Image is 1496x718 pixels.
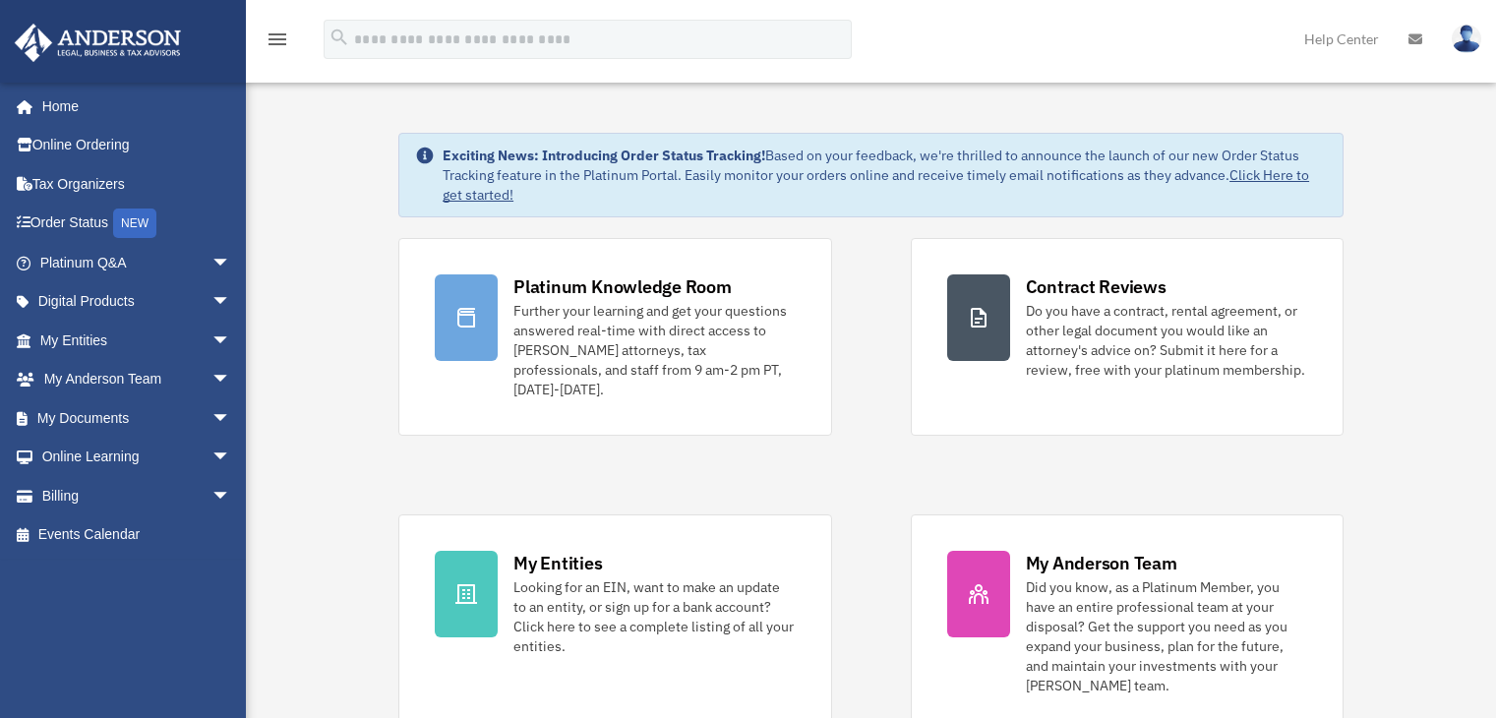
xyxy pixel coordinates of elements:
a: Platinum Q&Aarrow_drop_down [14,243,261,282]
i: menu [266,28,289,51]
a: Events Calendar [14,515,261,555]
span: arrow_drop_down [211,360,251,400]
div: Looking for an EIN, want to make an update to an entity, or sign up for a bank account? Click her... [513,577,795,656]
span: arrow_drop_down [211,243,251,283]
div: My Anderson Team [1026,551,1177,575]
a: My Anderson Teamarrow_drop_down [14,360,261,399]
i: search [329,27,350,48]
div: Do you have a contract, rental agreement, or other legal document you would like an attorney's ad... [1026,301,1307,380]
img: Anderson Advisors Platinum Portal [9,24,187,62]
a: Contract Reviews Do you have a contract, rental agreement, or other legal document you would like... [911,238,1344,436]
strong: Exciting News: Introducing Order Status Tracking! [443,147,765,164]
span: arrow_drop_down [211,282,251,323]
a: Order StatusNEW [14,204,261,244]
span: arrow_drop_down [211,398,251,439]
a: My Documentsarrow_drop_down [14,398,261,438]
a: Online Learningarrow_drop_down [14,438,261,477]
span: arrow_drop_down [211,321,251,361]
a: My Entitiesarrow_drop_down [14,321,261,360]
div: Contract Reviews [1026,274,1167,299]
a: Digital Productsarrow_drop_down [14,282,261,322]
span: arrow_drop_down [211,476,251,516]
div: My Entities [513,551,602,575]
div: Did you know, as a Platinum Member, you have an entire professional team at your disposal? Get th... [1026,577,1307,695]
div: Further your learning and get your questions answered real-time with direct access to [PERSON_NAM... [513,301,795,399]
div: NEW [113,209,156,238]
div: Platinum Knowledge Room [513,274,732,299]
a: Platinum Knowledge Room Further your learning and get your questions answered real-time with dire... [398,238,831,436]
a: Home [14,87,251,126]
div: Based on your feedback, we're thrilled to announce the launch of our new Order Status Tracking fe... [443,146,1327,205]
a: menu [266,34,289,51]
img: User Pic [1452,25,1481,53]
a: Billingarrow_drop_down [14,476,261,515]
a: Tax Organizers [14,164,261,204]
a: Online Ordering [14,126,261,165]
a: Click Here to get started! [443,166,1309,204]
span: arrow_drop_down [211,438,251,478]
